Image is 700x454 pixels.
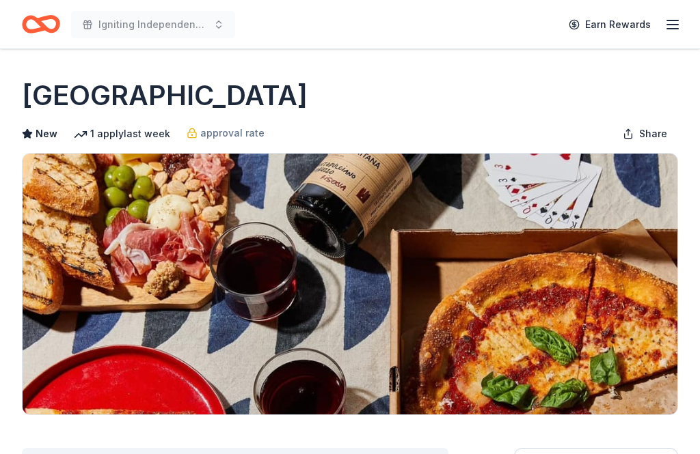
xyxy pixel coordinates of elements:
span: New [36,126,57,142]
span: Share [639,126,667,142]
button: Igniting Independence Gala 2025 [71,11,235,38]
a: Home [22,8,60,40]
a: approval rate [187,125,265,141]
h1: [GEOGRAPHIC_DATA] [22,76,308,115]
span: Igniting Independence Gala 2025 [98,16,208,33]
button: Share [612,120,678,147]
img: Image for North Italia [23,154,677,414]
span: approval rate [200,125,265,141]
a: Earn Rewards [561,12,659,37]
div: 1 apply last week [74,126,170,142]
